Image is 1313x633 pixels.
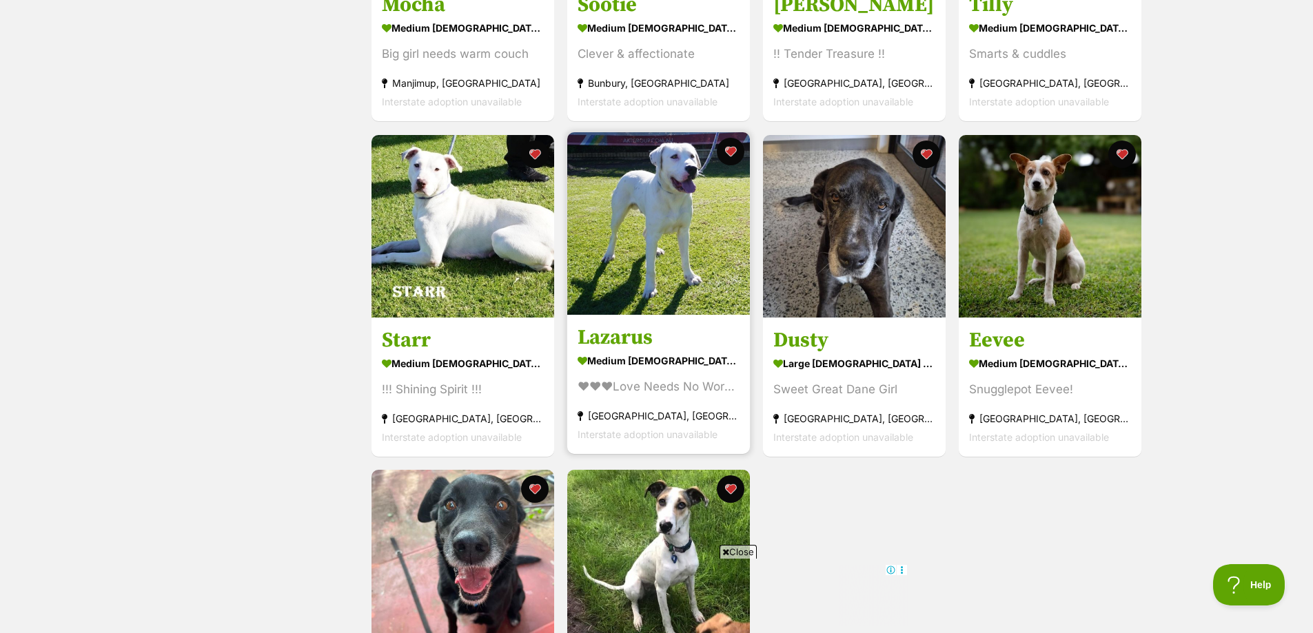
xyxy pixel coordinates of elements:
div: medium [DEMOGRAPHIC_DATA] Dog [578,351,740,371]
iframe: Advertisement [406,564,908,626]
div: medium [DEMOGRAPHIC_DATA] Dog [773,19,935,39]
div: [GEOGRAPHIC_DATA], [GEOGRAPHIC_DATA] [773,74,935,93]
img: Lazarus [567,132,750,315]
div: Manjimup, [GEOGRAPHIC_DATA] [382,74,544,93]
div: Big girl needs warm couch [382,45,544,64]
div: Bunbury, [GEOGRAPHIC_DATA] [578,74,740,93]
span: Interstate adoption unavailable [969,431,1109,443]
div: medium [DEMOGRAPHIC_DATA] Dog [578,19,740,39]
div: Smarts & cuddles [969,45,1131,64]
button: favourite [521,141,549,168]
div: medium [DEMOGRAPHIC_DATA] Dog [969,19,1131,39]
div: large [DEMOGRAPHIC_DATA] Dog [773,353,935,373]
h3: Dusty [773,327,935,353]
h3: Lazarus [578,324,740,351]
span: Interstate adoption unavailable [382,96,522,108]
div: ♥♥♥Love Needs No Words♥♥♥ [578,377,740,396]
span: Interstate adoption unavailable [773,431,913,443]
div: medium [DEMOGRAPHIC_DATA] Dog [382,353,544,373]
button: favourite [521,475,549,503]
div: [GEOGRAPHIC_DATA], [GEOGRAPHIC_DATA] [969,409,1131,428]
span: Interstate adoption unavailable [969,96,1109,108]
div: [GEOGRAPHIC_DATA], [GEOGRAPHIC_DATA] [578,406,740,425]
div: medium [DEMOGRAPHIC_DATA] Dog [382,19,544,39]
div: [GEOGRAPHIC_DATA], [GEOGRAPHIC_DATA] [773,409,935,428]
span: Interstate adoption unavailable [773,96,913,108]
span: Close [720,545,757,559]
button: favourite [717,475,744,503]
div: Snugglepot Eevee! [969,380,1131,399]
a: Starr medium [DEMOGRAPHIC_DATA] Dog !!! Shining Spirit !!! [GEOGRAPHIC_DATA], [GEOGRAPHIC_DATA] I... [371,317,554,457]
button: favourite [717,138,744,165]
a: Eevee medium [DEMOGRAPHIC_DATA] Dog Snugglepot Eevee! [GEOGRAPHIC_DATA], [GEOGRAPHIC_DATA] Inters... [959,317,1141,457]
div: Sweet Great Dane Girl [773,380,935,399]
div: !! Tender Treasure !! [773,45,935,64]
h3: Starr [382,327,544,353]
a: Lazarus medium [DEMOGRAPHIC_DATA] Dog ♥♥♥Love Needs No Words♥♥♥ [GEOGRAPHIC_DATA], [GEOGRAPHIC_DA... [567,314,750,454]
img: Starr [371,135,554,318]
img: Dusty [763,135,946,318]
h3: Eevee [969,327,1131,353]
span: Interstate adoption unavailable [578,96,717,108]
span: Interstate adoption unavailable [578,428,717,440]
div: [GEOGRAPHIC_DATA], [GEOGRAPHIC_DATA] [382,409,544,428]
span: Interstate adoption unavailable [382,431,522,443]
img: Eevee [959,135,1141,318]
div: [GEOGRAPHIC_DATA], [GEOGRAPHIC_DATA] [969,74,1131,93]
button: favourite [1108,141,1136,168]
div: medium [DEMOGRAPHIC_DATA] Dog [969,353,1131,373]
div: !!! Shining Spirit !!! [382,380,544,399]
a: Dusty large [DEMOGRAPHIC_DATA] Dog Sweet Great Dane Girl [GEOGRAPHIC_DATA], [GEOGRAPHIC_DATA] Int... [763,317,946,457]
div: Clever & affectionate [578,45,740,64]
iframe: Help Scout Beacon - Open [1213,564,1285,605]
button: favourite [913,141,940,168]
